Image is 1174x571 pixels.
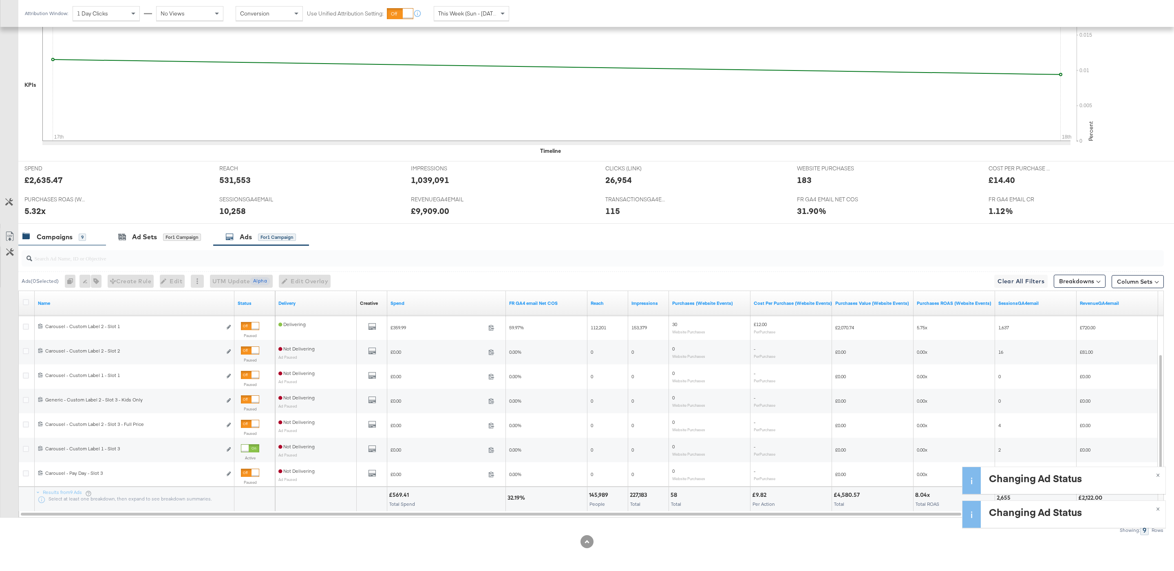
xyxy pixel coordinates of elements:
span: £0.00 [391,398,485,404]
span: 1,637 [998,324,1009,331]
sub: Per Purchase [754,476,775,481]
span: COST PER PURCHASE (WEBSITE EVENTS) [989,165,1050,172]
span: SPEND [24,165,86,172]
sub: Per Purchase [754,427,775,432]
span: £0.00 [1080,447,1090,453]
div: 9 [79,234,86,241]
span: 0.00% [509,398,521,404]
sub: Per Purchase [754,378,775,383]
div: £9,909.00 [411,205,449,217]
sub: Ad Paused [278,355,297,359]
a: The number of people your ad was served to. [591,300,625,306]
span: - [754,443,755,450]
span: 0.00x [917,422,927,428]
div: Carousel - Custom Label 1 - Slot 3 [45,445,222,452]
text: Percent [1087,121,1095,141]
span: £12.00 [754,321,767,327]
sub: Per Purchase [754,403,775,408]
span: £0.00 [835,398,846,404]
div: 1,039,091 [411,174,449,186]
div: Generic - Custom Label 2 - Slot 3 - Kids Only [45,397,222,403]
div: KPIs [24,81,36,89]
a: The total value of the purchase actions tracked by your Custom Audience pixel on your website aft... [835,300,910,306]
a: Transaction Revenue - The total sale revenue [1080,300,1155,306]
div: Carousel - Custom Label 2 - Slot 2 [45,348,222,354]
span: 0 [631,373,634,379]
span: × [1156,503,1160,513]
span: 0 [631,349,634,355]
a: The average cost for each purchase tracked by your Custom Audience pixel on your website after pe... [754,300,832,306]
span: Not Delivering [278,419,315,425]
div: 58 [671,491,680,499]
span: Not Delivering [278,346,315,352]
span: £0.00 [835,447,846,453]
span: Total ROAS [916,501,939,507]
div: Changing Ad Status [989,471,1155,485]
sub: Website Purchases [672,354,705,359]
span: 0.00% [509,471,521,477]
div: 183 [797,174,812,186]
sub: Per Purchase [754,329,775,334]
div: for 1 Campaign [163,234,201,241]
span: 0 [631,398,634,404]
span: SESSIONSGA4EMAIL [219,196,280,203]
span: 0 [672,395,675,401]
div: 115 [605,205,620,217]
a: Reflects the ability of your Ad to achieve delivery. [278,300,353,306]
a: Sessions - The total number of sessions [998,300,1073,306]
span: £359.99 [391,324,485,331]
span: PURCHASES ROAS (WEBSITE EVENTS) [24,196,86,203]
div: 227,183 [630,491,649,499]
div: £569.41 [389,491,411,499]
span: Not Delivering [278,370,315,376]
span: £0.00 [391,422,485,428]
sub: Per Purchase [754,354,775,359]
span: 153,379 [631,324,647,331]
span: Total [834,501,844,507]
span: £0.00 [835,471,846,477]
span: 0 [672,468,675,474]
span: WEBSITE PURCHASES [797,165,858,172]
span: £0.00 [391,373,485,379]
span: IMPRESSIONS [411,165,472,172]
div: 1.12% [989,205,1013,217]
div: 26,954 [605,174,632,186]
span: - [754,346,755,352]
span: 0 [672,370,675,376]
span: REVENUEGA4EMAIL [411,196,472,203]
div: Ad Sets [132,232,157,242]
sub: Ad Paused [278,379,297,384]
span: Per Action [753,501,775,507]
span: £2,070.74 [835,324,854,331]
span: TRANSACTIONSGA4EMAIL [605,196,666,203]
span: 0.00x [917,349,927,355]
span: Delivering [278,321,306,327]
div: Changing Ad Status [989,505,1155,519]
span: 5.75x [917,324,927,331]
a: The number of times a purchase was made tracked by your Custom Audience pixel on your website aft... [672,300,747,306]
span: Not Delivering [278,395,315,401]
span: Not Delivering [278,468,315,474]
span: FR GA4 EMAIL CR [989,196,1050,203]
label: Paused [241,406,259,412]
sub: Website Purchases [672,427,705,432]
span: People [589,501,605,507]
div: £4,580.57 [834,491,862,499]
span: - [754,468,755,474]
a: The total value of the purchase actions divided by spend tracked by your Custom Audience pixel on... [917,300,992,306]
span: 0 [591,398,593,404]
span: Conversion [240,10,269,17]
div: Carousel - Custom Label 1 - Slot 1 [45,372,222,379]
span: 0 [672,346,675,352]
div: £2,635.47 [24,174,63,186]
span: 0 [591,373,593,379]
sub: Website Purchases [672,476,705,481]
div: Timeline [540,147,561,155]
span: - [754,395,755,401]
span: £0.00 [391,349,485,355]
span: £720.00 [1080,324,1095,331]
span: 112,201 [591,324,606,331]
a: Shows the current state of your Ad. [238,300,272,306]
span: 0 [591,349,593,355]
div: Ads ( 0 Selected) [22,278,59,285]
